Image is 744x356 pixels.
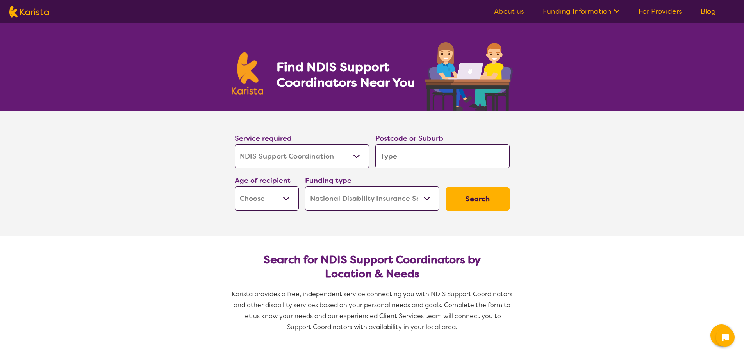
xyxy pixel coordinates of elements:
h1: Find NDIS Support Coordinators Near You [277,59,421,90]
a: Blog [701,7,716,16]
button: Channel Menu [710,324,732,346]
img: support-coordination [425,42,513,111]
label: Service required [235,134,292,143]
h2: Search for NDIS Support Coordinators by Location & Needs [241,253,503,281]
img: Karista logo [9,6,49,18]
a: For Providers [639,7,682,16]
a: About us [494,7,524,16]
label: Postcode or Suburb [375,134,443,143]
input: Type [375,144,510,168]
button: Search [446,187,510,211]
label: Funding type [305,176,351,185]
label: Age of recipient [235,176,291,185]
span: Karista provides a free, independent service connecting you with NDIS Support Coordinators and ot... [232,290,514,331]
a: Funding Information [543,7,620,16]
img: Karista logo [232,52,264,95]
